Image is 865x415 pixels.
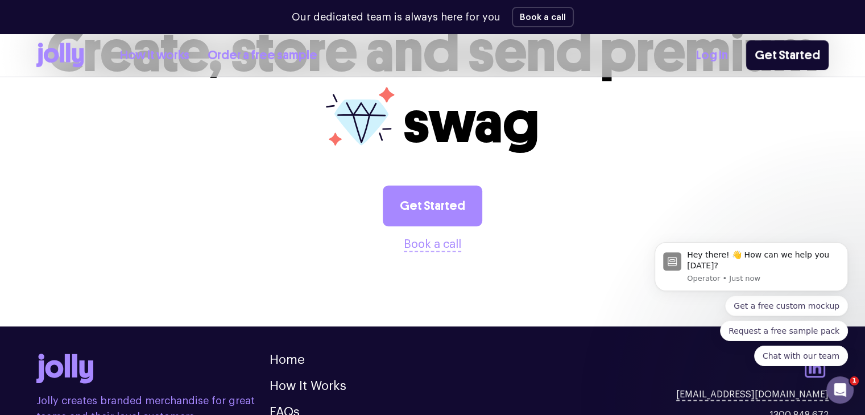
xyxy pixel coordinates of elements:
[696,46,728,65] a: Log In
[270,354,305,366] a: Home
[676,388,829,401] a: [EMAIL_ADDRESS][DOMAIN_NAME]
[638,233,865,373] iframe: Intercom notifications message
[746,40,829,70] a: Get Started
[826,376,854,404] iframe: Intercom live chat
[208,46,317,65] a: Order a free sample
[270,380,346,392] a: How It Works
[850,376,859,385] span: 1
[404,235,461,254] button: Book a call
[512,7,574,27] button: Book a call
[403,88,539,157] span: swag
[292,10,500,25] p: Our dedicated team is always here for you
[120,46,189,65] a: How it works
[383,185,482,226] a: Get Started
